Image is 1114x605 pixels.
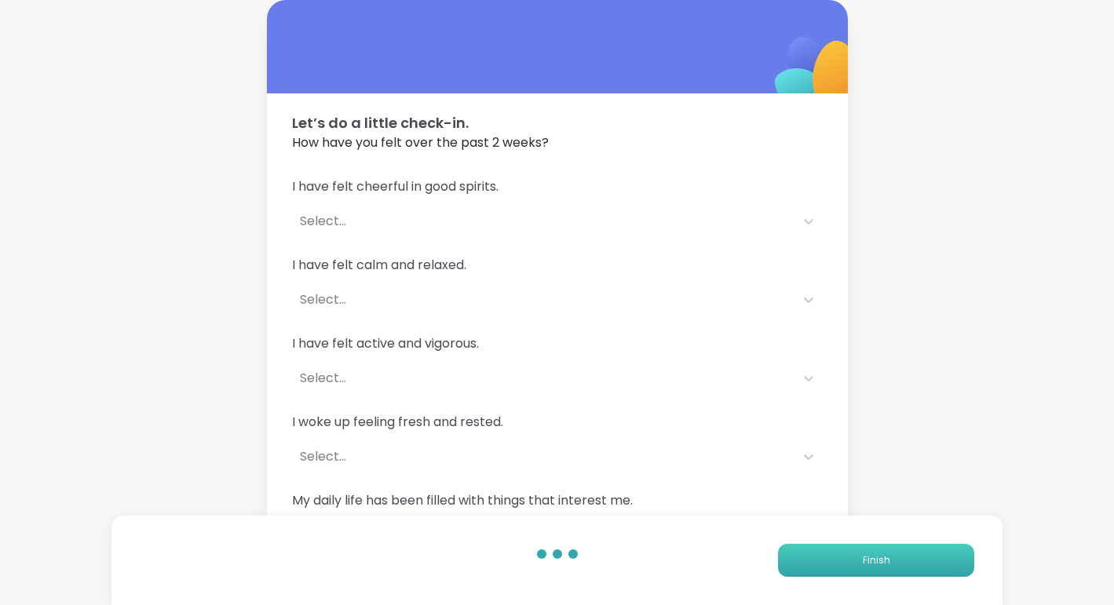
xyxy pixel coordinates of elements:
[292,491,823,510] span: My daily life has been filled with things that interest me.
[292,177,823,196] span: I have felt cheerful in good spirits.
[292,112,823,133] span: Let’s do a little check-in.
[300,212,787,231] div: Select...
[292,413,823,432] span: I woke up feeling fresh and rested.
[300,369,787,388] div: Select...
[300,290,787,309] div: Select...
[300,447,787,466] div: Select...
[778,544,974,577] button: Finish
[292,133,823,152] span: How have you felt over the past 2 weeks?
[863,553,890,567] span: Finish
[292,256,823,275] span: I have felt calm and relaxed.
[292,334,823,353] span: I have felt active and vigorous.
